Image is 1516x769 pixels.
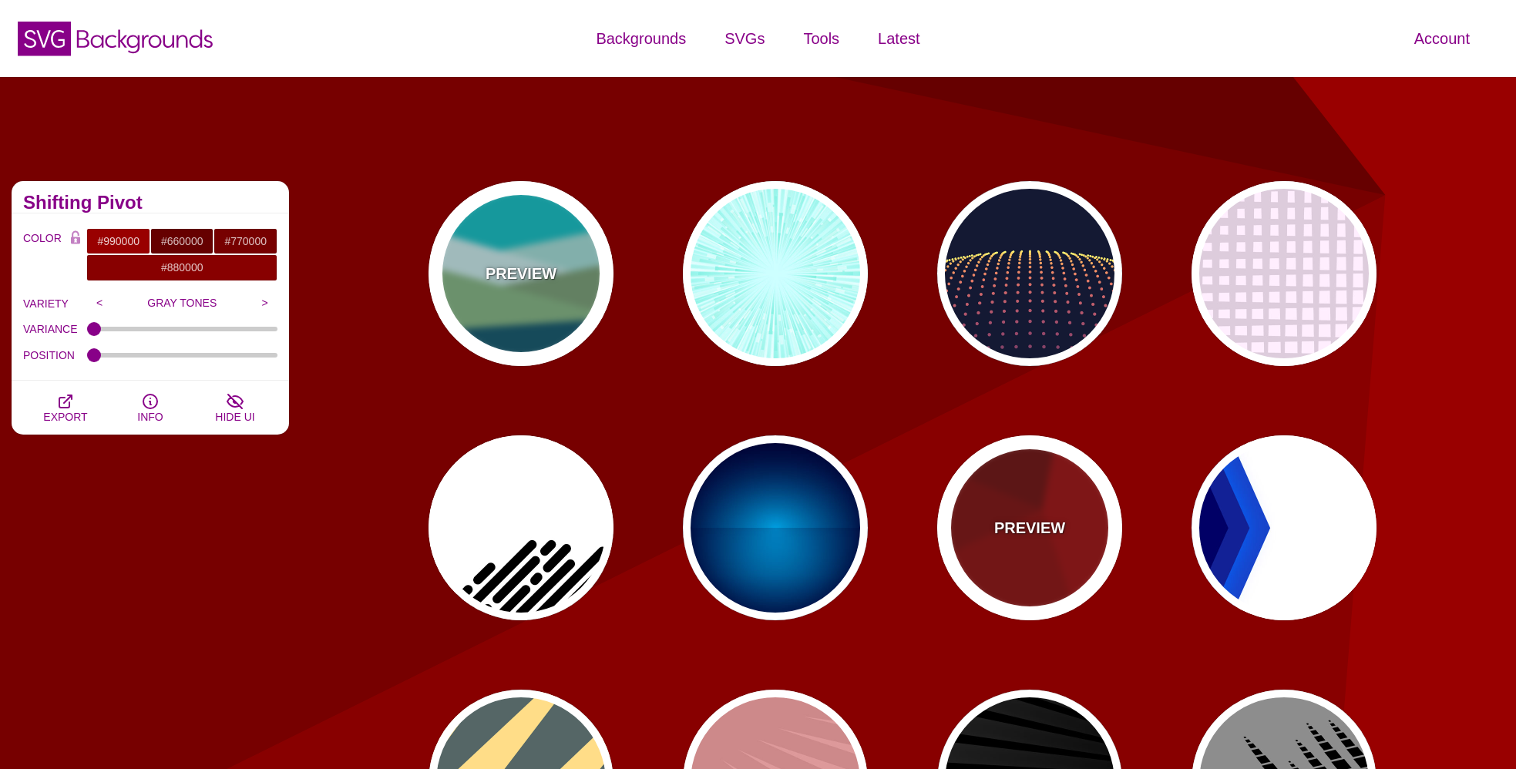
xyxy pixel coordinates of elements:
a: Tools [784,15,859,62]
p: PREVIEW [486,262,556,285]
button: overlapped blue triangles point to center from left edge [1192,435,1377,620]
button: HIDE UI [193,381,277,435]
p: PREVIEW [994,516,1065,539]
label: VARIANCE [23,319,87,339]
button: White and sky blue lines flying out of center [683,181,868,366]
button: blue spotlight effect background [683,435,868,620]
input: > [252,291,277,314]
button: pink intersecting uneven lines [1192,181,1377,366]
a: Account [1395,15,1489,62]
button: electric dots form curvature [937,181,1122,366]
button: INFO [108,381,193,435]
a: Backgrounds [576,15,705,62]
label: COLOR [23,228,64,281]
button: EXPORT [23,381,108,435]
button: Color Lock [64,228,87,250]
span: INFO [137,411,163,423]
a: Latest [859,15,939,62]
a: SVGs [705,15,784,62]
label: VARIETY [23,294,87,314]
input: GRAY TONES [113,291,253,314]
span: EXPORT [43,411,87,423]
button: PREVIEWabstract landscape with sky mountains and water [429,181,613,366]
label: POSITION [23,345,87,365]
button: PREVIEWvarious shades of red shapes all meeting at a central point [937,435,1122,620]
h2: Shifting Pivot [23,196,277,209]
span: HIDE UI [215,411,254,423]
button: a group of rounded lines at 45 degree angle [429,435,613,620]
input: < [87,291,113,314]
